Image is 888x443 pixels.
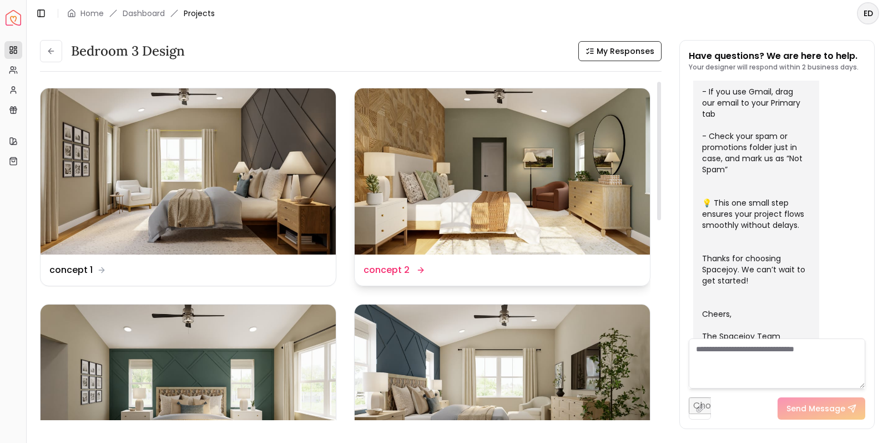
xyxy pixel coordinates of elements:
a: Home [80,8,104,19]
p: Have questions? We are here to help. [689,49,859,63]
button: ED [857,2,879,24]
span: My Responses [597,46,654,57]
a: concept 1concept 1 [40,88,336,286]
h3: Bedroom 3 design [71,42,185,60]
img: Spacejoy Logo [6,10,21,26]
img: concept 2 [355,88,650,255]
img: concept 1 [41,88,336,255]
a: concept 2concept 2 [354,88,650,286]
a: Spacejoy [6,10,21,26]
a: Dashboard [123,8,165,19]
nav: breadcrumb [67,8,215,19]
dd: concept 1 [49,263,93,277]
button: My Responses [578,41,662,61]
dd: concept 2 [364,263,410,277]
span: Projects [184,8,215,19]
p: Your designer will respond within 2 business days. [689,63,859,72]
span: ED [858,3,878,23]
